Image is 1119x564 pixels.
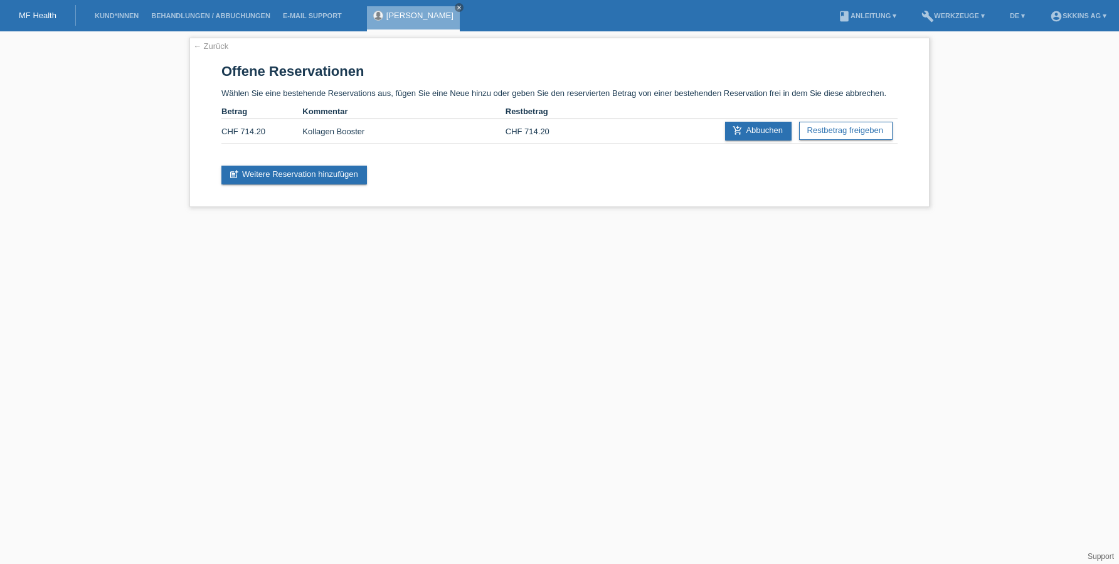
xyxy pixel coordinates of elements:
a: bookAnleitung ▾ [832,12,903,19]
a: Kund*innen [88,12,145,19]
h1: Offene Reservationen [221,63,898,79]
a: Restbetrag freigeben [799,122,893,140]
a: [PERSON_NAME] [386,11,453,20]
td: CHF 714.20 [506,119,586,144]
td: CHF 714.20 [221,119,302,144]
a: MF Health [19,11,56,20]
a: close [455,3,464,12]
a: ← Zurück [193,41,228,51]
th: Betrag [221,104,302,119]
a: Support [1088,552,1114,561]
th: Kommentar [302,104,505,119]
a: add_shopping_cartAbbuchen [725,122,792,141]
a: DE ▾ [1004,12,1031,19]
a: E-Mail Support [277,12,348,19]
i: post_add [229,169,239,179]
a: account_circleSKKINS AG ▾ [1044,12,1113,19]
i: close [456,4,462,11]
a: post_addWeitere Reservation hinzufügen [221,166,367,184]
th: Restbetrag [506,104,586,119]
i: add_shopping_cart [733,125,743,136]
i: account_circle [1050,10,1063,23]
i: book [838,10,851,23]
a: buildWerkzeuge ▾ [915,12,991,19]
div: Wählen Sie eine bestehende Reservations aus, fügen Sie eine Neue hinzu oder geben Sie den reservi... [189,38,930,207]
td: Kollagen Booster [302,119,505,144]
i: build [921,10,934,23]
a: Behandlungen / Abbuchungen [145,12,277,19]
